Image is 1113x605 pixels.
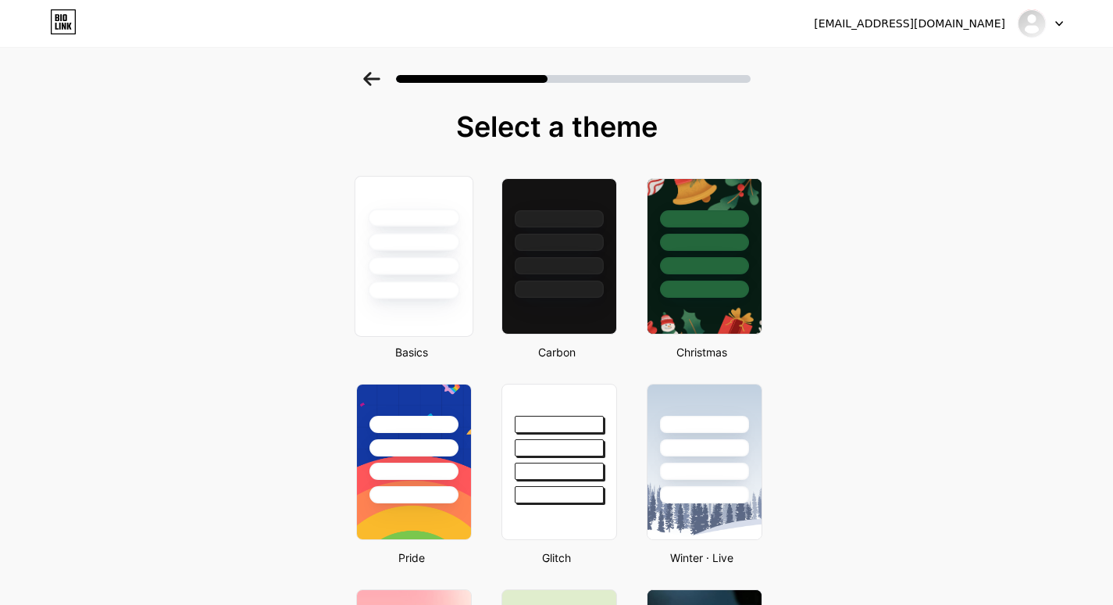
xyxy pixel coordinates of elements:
[497,550,617,566] div: Glitch
[642,344,762,360] div: Christmas
[642,550,762,566] div: Winter · Live
[351,550,472,566] div: Pride
[1017,9,1047,38] img: Vsbet
[814,16,1005,32] div: [EMAIL_ADDRESS][DOMAIN_NAME]
[350,111,764,142] div: Select a theme
[497,344,617,360] div: Carbon
[351,344,472,360] div: Basics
